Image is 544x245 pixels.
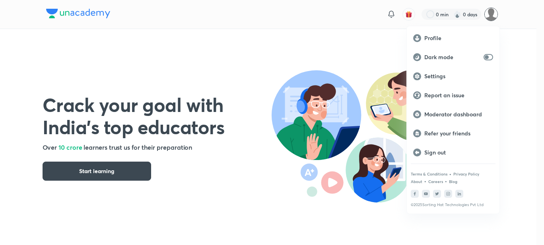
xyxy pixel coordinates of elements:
div: • [424,177,427,185]
a: Blog [449,179,457,184]
a: Careers [428,179,443,184]
a: Profile [407,29,499,48]
a: Settings [407,67,499,86]
a: About [411,179,422,184]
div: • [449,170,452,177]
a: Refer your friends [407,124,499,143]
a: Privacy Policy [453,172,479,176]
div: • [445,177,447,185]
p: Moderator dashboard [424,111,493,118]
p: Profile [424,35,493,42]
p: Refer your friends [424,130,493,137]
a: Terms & Conditions [411,172,447,176]
p: Sign out [424,149,493,156]
p: Dark mode [424,54,480,61]
p: © 2025 Sorting Hat Technologies Pvt Ltd [411,203,495,207]
a: Moderator dashboard [407,105,499,124]
p: Settings [424,73,493,80]
p: Report an issue [424,92,493,99]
